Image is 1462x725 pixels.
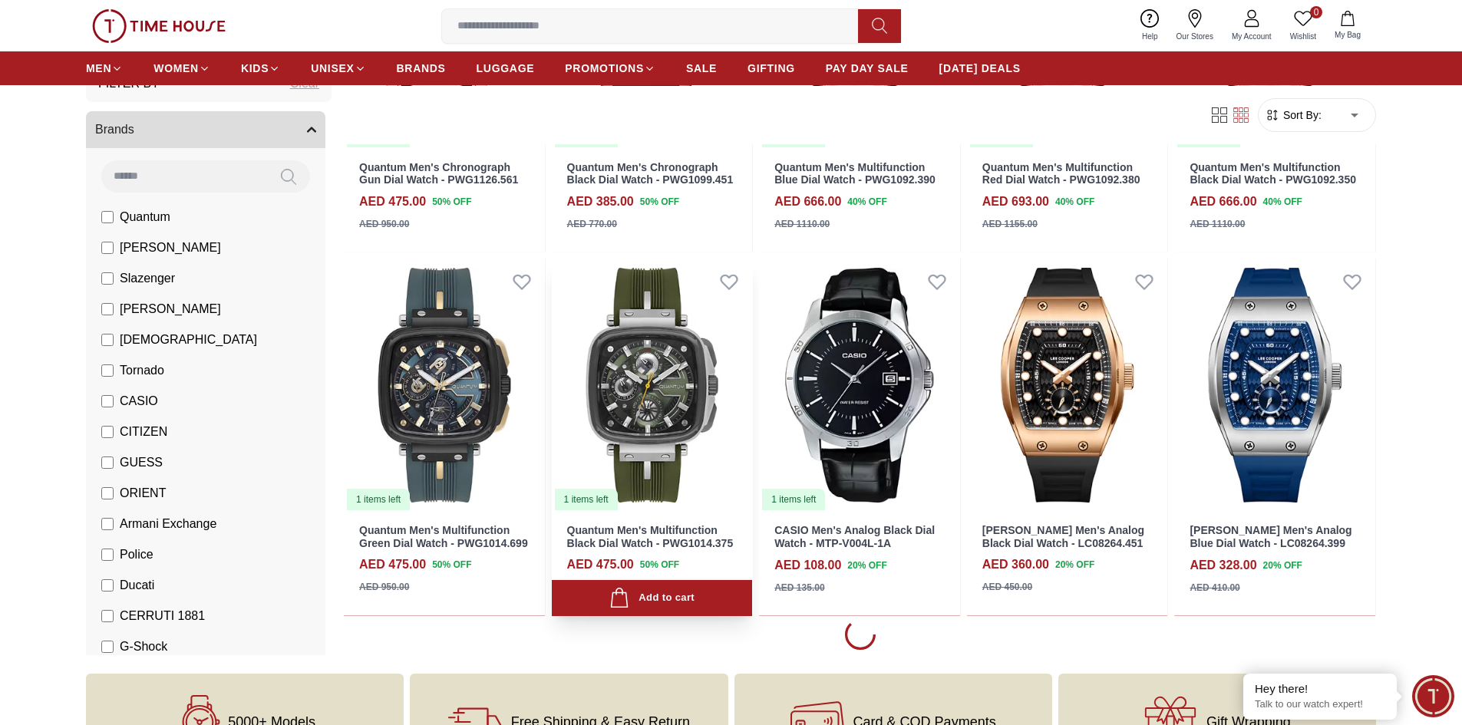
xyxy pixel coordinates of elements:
span: Quantum [120,208,170,226]
h4: AED 360.00 [982,555,1049,574]
input: CITIZEN [101,426,114,438]
span: Wishlist [1284,31,1322,42]
span: 20 % OFF [1055,558,1094,572]
div: Hey there! [1255,681,1385,697]
img: Quantum Men's Multifunction Black Dial Watch - PWG1014.375 [552,259,753,512]
a: Quantum Men's Multifunction Blue Dial Watch - PWG1092.390 [774,161,936,186]
span: PAY DAY SALE [826,61,909,76]
h4: AED 475.00 [567,555,634,574]
a: GIFTING [748,54,795,82]
span: GIFTING [748,61,795,76]
button: Brands [86,111,325,148]
span: WOMEN [153,61,199,76]
span: Help [1136,31,1164,42]
a: Quantum Men's Multifunction Black Dial Watch - PWG1014.375 [567,524,734,549]
div: AED 950.00 [359,580,409,594]
span: SALE [686,61,717,76]
input: Police [101,549,114,561]
button: My Bag [1325,8,1370,44]
div: AED 135.00 [774,581,824,595]
h4: AED 328.00 [1190,556,1256,575]
span: 20 % OFF [847,559,886,572]
a: UNISEX [311,54,365,82]
p: Talk to our watch expert! [1255,698,1385,711]
input: [PERSON_NAME] [101,303,114,315]
a: Quantum Men's Multifunction Green Dial Watch - PWG1014.6991 items left [344,259,545,512]
img: ... [92,9,226,43]
span: ORIENT [120,484,166,503]
span: GUESS [120,453,163,472]
span: 50 % OFF [640,195,679,209]
a: KIDS [241,54,280,82]
a: BRANDS [397,54,446,82]
a: CASIO Men's Analog Black Dial Watch - MTP-V004L-1A1 items left [759,259,960,512]
img: CASIO Men's Analog Black Dial Watch - MTP-V004L-1A [759,259,960,512]
div: AED 410.00 [1190,581,1239,595]
span: 50 % OFF [432,195,471,209]
span: 0 [1310,6,1322,18]
div: AED 1155.00 [982,217,1038,231]
a: MEN [86,54,123,82]
input: G-Shock [101,641,114,653]
a: Quantum Men's Multifunction Black Dial Watch - PWG1092.350 [1190,161,1356,186]
span: PROMOTIONS [565,61,644,76]
input: ORIENT [101,487,114,499]
a: PAY DAY SALE [826,54,909,82]
h4: AED 666.00 [1190,193,1256,211]
a: Our Stores [1167,6,1223,45]
a: LUGGAGE [477,54,535,82]
a: SALE [686,54,717,82]
img: Lee Cooper Men's Analog Blue Dial Watch - LC08264.399 [1174,259,1375,512]
span: [PERSON_NAME] [120,300,221,318]
span: 40 % OFF [1055,195,1094,209]
span: My Account [1226,31,1278,42]
span: 50 % OFF [640,558,679,572]
a: Quantum Men's Multifunction Red Dial Watch - PWG1092.380 [982,161,1140,186]
span: CERRUTI 1881 [120,607,205,625]
a: 0Wishlist [1281,6,1325,45]
span: LUGGAGE [477,61,535,76]
input: Slazenger [101,272,114,285]
a: Quantum Men's Chronograph Black Dial Watch - PWG1099.451 [567,161,734,186]
span: Tornado [120,361,164,380]
div: AED 1110.00 [1190,217,1245,231]
h4: AED 693.00 [982,193,1049,211]
input: CASIO [101,395,114,407]
div: AED 950.00 [359,217,409,231]
a: Quantum Men's Multifunction Black Dial Watch - PWG1014.3751 items left [552,259,753,512]
span: My Bag [1328,29,1367,41]
span: CASIO [120,392,158,410]
input: Armani Exchange [101,518,114,530]
span: MEN [86,61,111,76]
h4: AED 475.00 [359,193,426,211]
div: AED 1110.00 [774,217,830,231]
input: [DEMOGRAPHIC_DATA] [101,334,114,346]
span: [PERSON_NAME] [120,239,221,257]
h4: AED 475.00 [359,555,426,574]
a: Quantum Men's Chronograph Gun Dial Watch - PWG1126.561 [359,161,518,186]
span: 40 % OFF [847,195,886,209]
h4: AED 666.00 [774,193,841,211]
h4: AED 108.00 [774,556,841,575]
div: 1 items left [555,489,618,510]
input: Tornado [101,364,114,377]
input: CERRUTI 1881 [101,610,114,622]
img: Lee Cooper Men's Analog Black Dial Watch - LC08264.451 [967,259,1168,512]
a: WOMEN [153,54,210,82]
span: CITIZEN [120,423,167,441]
button: Sort By: [1265,107,1322,123]
a: CASIO Men's Analog Black Dial Watch - MTP-V004L-1A [774,524,935,549]
input: Ducati [101,579,114,592]
a: [PERSON_NAME] Men's Analog Blue Dial Watch - LC08264.399 [1190,524,1351,549]
input: GUESS [101,456,114,469]
span: Our Stores [1170,31,1219,42]
div: AED 770.00 [567,217,617,231]
span: G-Shock [120,638,167,656]
img: Quantum Men's Multifunction Green Dial Watch - PWG1014.699 [344,259,545,512]
a: Help [1133,6,1167,45]
button: Add to cart [552,580,753,616]
div: Add to cart [609,588,695,608]
div: 1 items left [762,489,825,510]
